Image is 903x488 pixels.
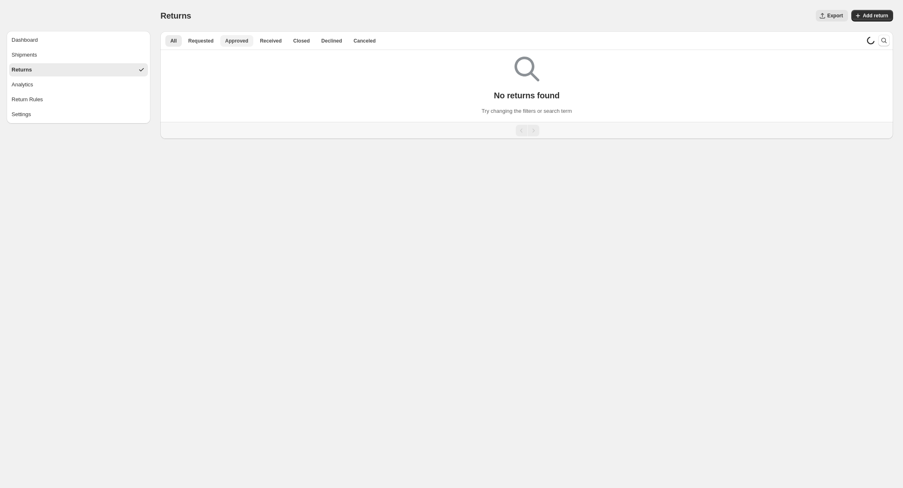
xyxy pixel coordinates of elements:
span: Declined [322,38,342,44]
nav: Pagination [160,122,893,139]
img: Empty search results [515,57,539,81]
button: Dashboard [9,33,148,47]
div: Returns [12,66,32,74]
div: Analytics [12,81,33,89]
div: Dashboard [12,36,38,44]
button: Return Rules [9,93,148,106]
span: Closed [293,38,310,44]
button: Shipments [9,48,148,62]
span: Received [260,38,282,44]
span: Canceled [354,38,376,44]
div: Return Rules [12,95,43,104]
p: Try changing the filters or search term [481,107,572,115]
span: Requested [188,38,214,44]
button: Search and filter results [878,35,890,46]
div: Shipments [12,51,37,59]
button: Add return [851,10,893,21]
span: Add return [863,12,888,19]
span: Approved [225,38,248,44]
button: Analytics [9,78,148,91]
span: All [170,38,176,44]
button: Export [816,10,848,21]
div: Settings [12,110,31,119]
span: Returns [160,11,191,20]
button: Returns [9,63,148,76]
span: Export [827,12,843,19]
button: Settings [9,108,148,121]
p: No returns found [494,90,560,100]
